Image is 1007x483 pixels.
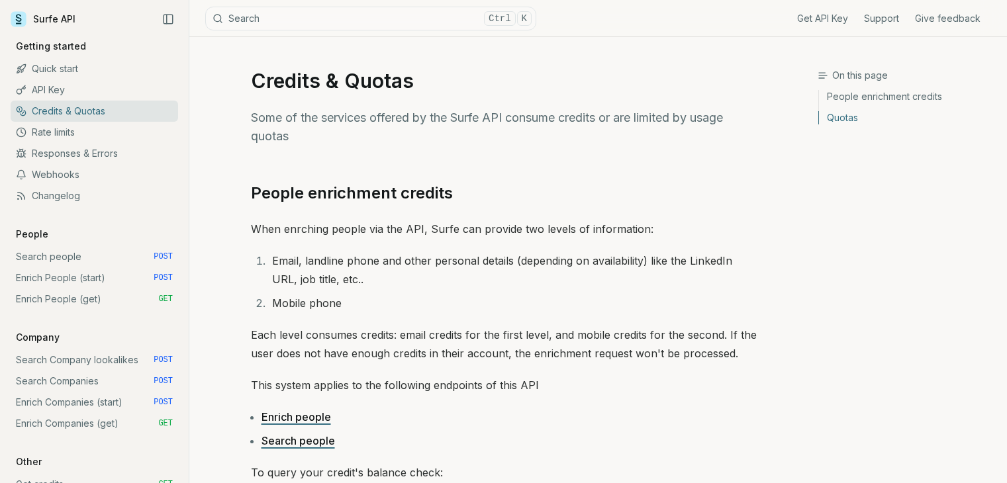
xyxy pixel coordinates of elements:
[251,109,757,146] p: Some of the services offered by the Surfe API consume credits or are limited by usage quotas
[11,392,178,413] a: Enrich Companies (start) POST
[11,413,178,434] a: Enrich Companies (get) GET
[11,79,178,101] a: API Key
[819,107,996,124] a: Quotas
[11,371,178,392] a: Search Companies POST
[11,122,178,143] a: Rate limits
[154,355,173,365] span: POST
[484,11,516,26] kbd: Ctrl
[915,12,981,25] a: Give feedback
[268,294,757,312] li: Mobile phone
[11,228,54,241] p: People
[11,246,178,267] a: Search people POST
[158,418,173,429] span: GET
[11,331,65,344] p: Company
[251,326,757,363] p: Each level consumes credits: email credits for the first level, and mobile credits for the second...
[819,90,996,107] a: People enrichment credits
[818,69,996,82] h3: On this page
[158,9,178,29] button: Collapse Sidebar
[11,288,178,310] a: Enrich People (get) GET
[517,11,532,26] kbd: K
[251,376,757,394] p: This system applies to the following endpoints of this API
[11,58,178,79] a: Quick start
[154,376,173,386] span: POST
[11,40,91,53] p: Getting started
[251,69,757,93] h1: Credits & Quotas
[158,294,173,304] span: GET
[11,143,178,164] a: Responses & Errors
[11,185,178,206] a: Changelog
[251,220,757,238] p: When enrching people via the API, Surfe can provide two levels of information:
[154,397,173,408] span: POST
[251,463,757,482] p: To query your credit's balance check:
[11,349,178,371] a: Search Company lookalikes POST
[11,164,178,185] a: Webhooks
[262,410,331,423] a: Enrich people
[154,273,173,283] span: POST
[268,251,757,288] li: Email, landline phone and other personal details (depending on availability) like the LinkedIn UR...
[262,434,335,447] a: Search people
[797,12,848,25] a: Get API Key
[251,183,453,204] a: People enrichment credits
[11,101,178,122] a: Credits & Quotas
[11,455,47,468] p: Other
[205,7,536,30] button: SearchCtrlK
[11,267,178,288] a: Enrich People (start) POST
[11,9,75,29] a: Surfe API
[864,12,899,25] a: Support
[154,251,173,262] span: POST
